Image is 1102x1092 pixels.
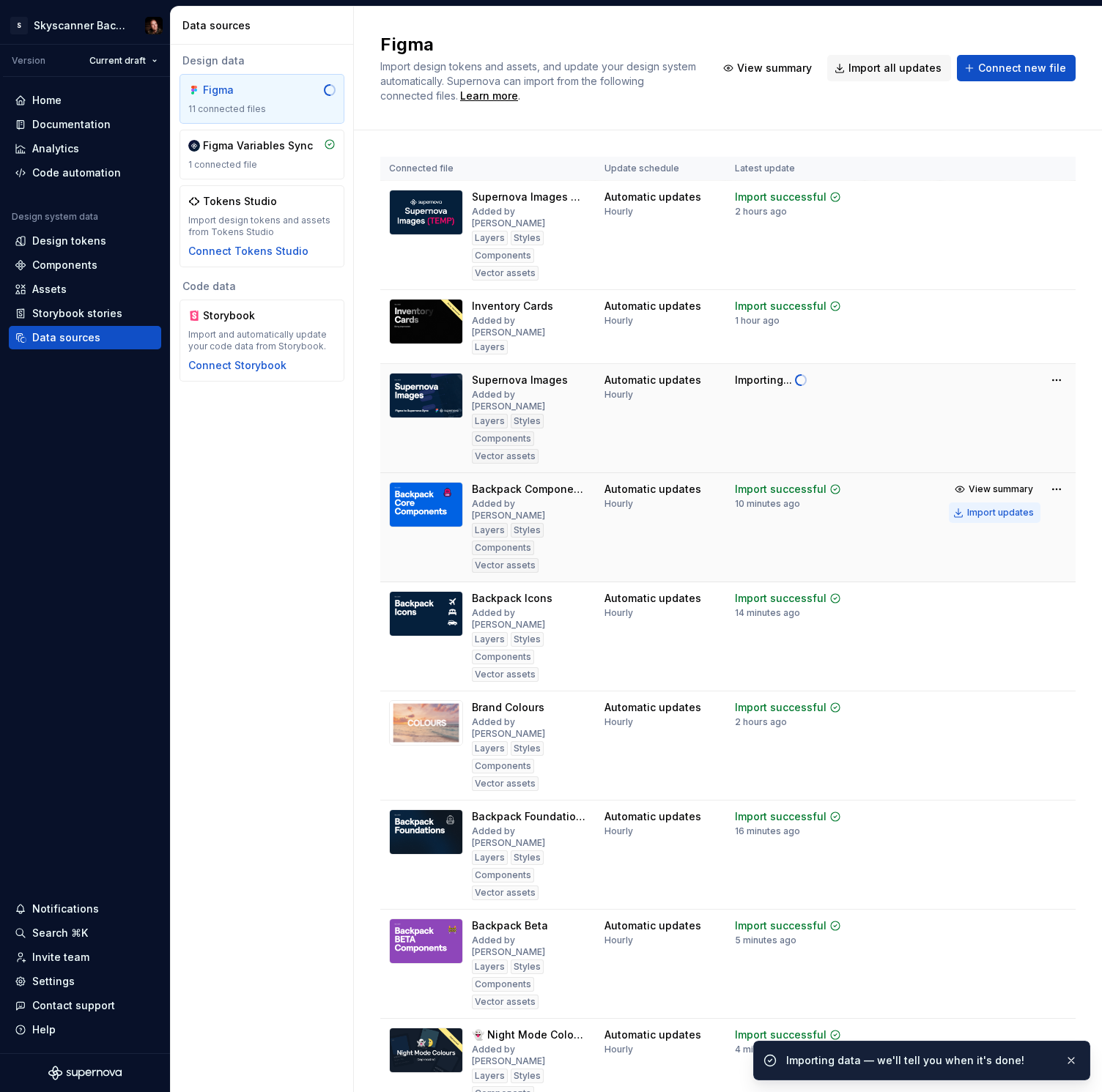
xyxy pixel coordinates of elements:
div: Styles [511,231,544,245]
div: Styles [511,1069,544,1083]
div: Styles [511,741,544,756]
div: Learn more [460,89,518,103]
div: Version [12,55,45,67]
div: Layers [472,1069,508,1083]
div: Backpack Icons [472,591,552,606]
div: Import successful [735,809,826,824]
div: Settings [32,974,75,989]
div: Tokens Studio [203,194,277,209]
div: 2 hours ago [735,716,787,728]
button: Connect Tokens Studio [188,244,308,259]
div: Documentation [32,117,111,132]
div: Layers [472,231,508,245]
div: Design data [180,53,344,68]
div: Notifications [32,902,99,916]
div: 14 minutes ago [735,607,800,619]
div: Layers [472,340,508,354]
div: Supernova Images TEMP [472,190,587,204]
div: Automatic updates [604,918,701,933]
div: Vector assets [472,667,539,682]
div: Hourly [604,206,633,218]
span: View summary [969,483,1033,495]
button: Import all updates [827,55,951,81]
div: Import and automatically update your code data from Storybook. [188,329,336,352]
div: Import successful [735,591,826,606]
a: Analytics [9,137,161,160]
a: Settings [9,970,161,993]
div: S [10,17,28,34]
div: Vector assets [472,776,539,791]
div: Added by [PERSON_NAME] [472,315,587,338]
div: Skyscanner Backpack [34,18,127,33]
div: Hourly [604,607,633,619]
div: Contact support [32,998,115,1013]
div: Home [32,93,62,108]
div: Added by [PERSON_NAME] [472,206,587,229]
div: Layers [472,414,508,428]
img: Adam Wilson [145,17,163,34]
div: Hourly [604,389,633,401]
div: Automatic updates [604,299,701,313]
div: Hourly [604,1044,633,1055]
span: . [458,91,520,102]
button: Current draft [83,51,164,71]
div: 5 minutes ago [735,935,796,946]
div: 1 connected file [188,159,336,171]
button: Notifications [9,897,161,921]
div: Components [472,759,534,773]
div: Automatic updates [604,482,701,497]
div: 1 hour ago [735,315,780,327]
div: Data sources [182,18,347,33]
button: Connect Storybook [188,358,286,373]
div: Importing... [735,373,792,387]
div: Added by [PERSON_NAME] [472,935,587,958]
span: Import all updates [848,61,942,75]
button: View summary [949,479,1040,499]
div: Invite team [32,950,89,965]
a: Components [9,253,161,277]
div: Import updates [967,507,1034,519]
div: Import successful [735,482,826,497]
div: Layers [472,959,508,974]
div: Automatic updates [604,591,701,606]
div: Import design tokens and assets from Tokens Studio [188,215,336,238]
div: Components [32,258,97,272]
div: Hourly [604,716,633,728]
div: Vector assets [472,995,539,1009]
div: Vector assets [472,885,539,900]
div: Analytics [32,141,79,156]
div: Inventory Cards [472,299,553,313]
button: Search ⌘K [9,921,161,945]
div: Vector assets [472,558,539,573]
div: Backpack Beta [472,918,548,933]
div: 16 minutes ago [735,825,800,837]
div: Layers [472,523,508,538]
div: Added by [PERSON_NAME] [472,607,587,631]
div: Supernova Images [472,373,568,387]
div: Search ⌘K [32,926,88,940]
div: 2 hours ago [735,206,787,218]
div: Importing data — we'll tell you when it's done! [786,1053,1053,1068]
a: Design tokens [9,229,161,253]
a: Figma11 connected files [180,74,344,124]
button: SSkyscanner BackpackAdam Wilson [3,10,167,41]
div: Storybook [203,308,273,323]
div: Brand Colours [472,700,544,715]
div: 10 minutes ago [735,498,800,510]
a: Invite team [9,946,161,969]
a: Code automation [9,161,161,185]
div: Automatic updates [604,700,701,715]
div: Figma [203,83,273,97]
div: Components [472,431,534,446]
svg: Supernova Logo [48,1066,122,1080]
div: 11 connected files [188,103,336,115]
div: Styles [511,414,544,428]
button: Import updates [949,502,1040,523]
a: Documentation [9,113,161,136]
div: Import successful [735,190,826,204]
div: Design system data [12,211,98,223]
a: Assets [9,278,161,301]
div: Hourly [604,825,633,837]
a: Storybook stories [9,302,161,325]
span: Import design tokens and assets, and update your design system automatically. Supernova can impor... [380,60,699,102]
